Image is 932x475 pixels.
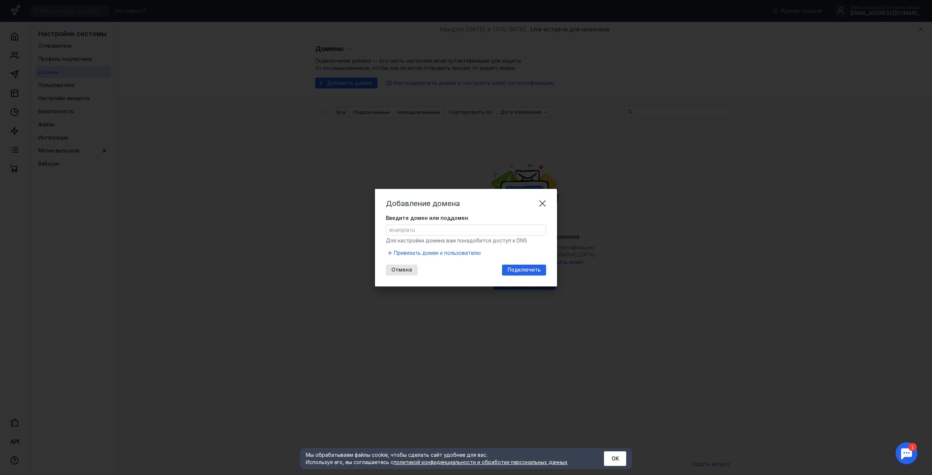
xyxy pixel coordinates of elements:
[394,459,568,465] a: политикой конфиденциальности и обработки персональных данных
[386,265,418,276] button: Отмена
[386,225,546,235] input: example.ru
[16,4,25,12] div: 1
[391,267,412,273] span: Отмена
[502,265,546,276] button: Подключить
[394,249,481,257] span: Привязать домен к пользователю
[386,199,460,208] span: Добавление домена
[386,214,468,222] span: Введите домен или поддомен
[386,249,484,257] button: Привязать домен к пользователю
[604,451,626,466] button: ОК
[306,451,586,466] div: Мы обрабатываем файлы cookie, чтобы сделать сайт удобнее для вас. Используя его, вы соглашаетесь c
[386,237,527,244] span: Для настройки домена вам понадобится доступ к DNS
[508,267,541,273] span: Подключить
